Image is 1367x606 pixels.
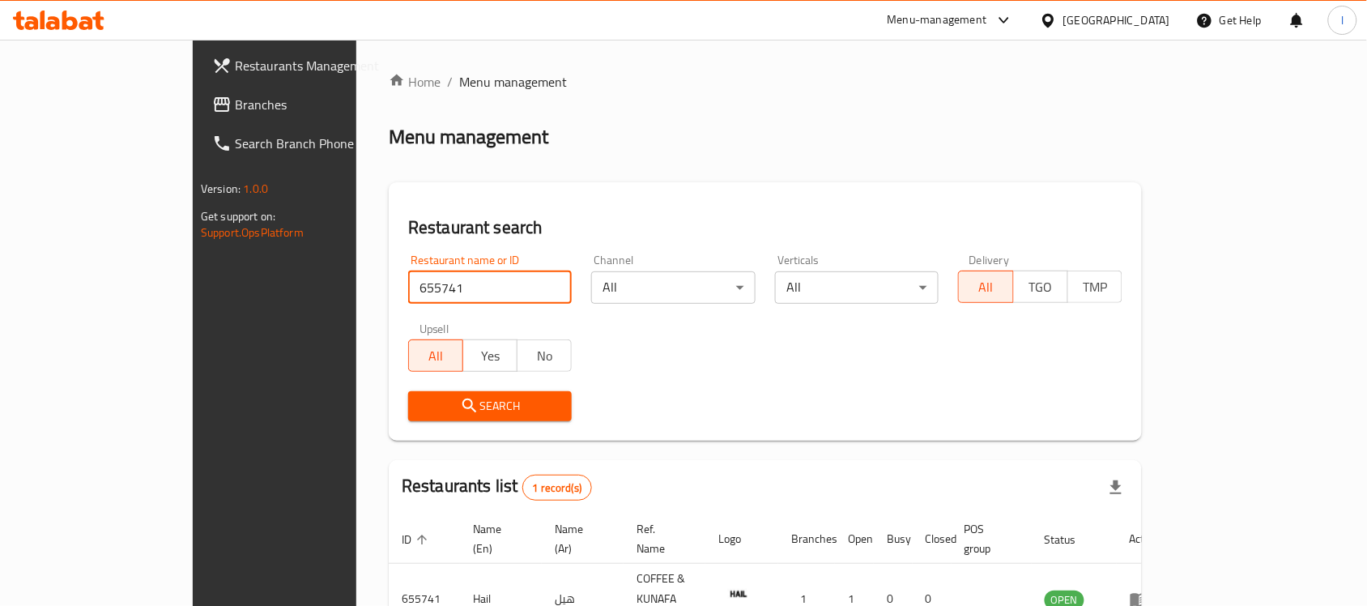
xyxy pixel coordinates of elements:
span: Name (Ar) [555,519,604,558]
th: Logo [705,514,778,564]
button: Search [408,391,572,421]
input: Search for restaurant name or ID.. [408,271,572,304]
a: Restaurants Management [199,46,421,85]
button: Yes [462,339,517,372]
span: 1 record(s) [523,480,592,496]
span: Name (En) [473,519,522,558]
th: Closed [913,514,952,564]
h2: Restaurants list [402,474,592,501]
span: Yes [470,344,511,368]
span: All [965,275,1007,299]
span: Get support on: [201,206,275,227]
span: Search Branch Phone [235,134,408,153]
span: Ref. Name [637,519,686,558]
span: 1.0.0 [243,178,268,199]
a: Support.OpsPlatform [201,222,304,243]
span: Search [421,396,559,416]
div: Total records count [522,475,593,501]
nav: breadcrumb [389,72,1142,92]
div: All [775,271,939,304]
th: Open [835,514,874,564]
th: Busy [874,514,913,564]
button: TMP [1067,271,1122,303]
div: Export file [1097,468,1135,507]
h2: Menu management [389,124,548,150]
button: All [958,271,1013,303]
a: Branches [199,85,421,124]
span: TMP [1075,275,1116,299]
label: Delivery [969,254,1010,266]
span: ID [402,530,432,549]
div: All [591,271,755,304]
button: TGO [1013,271,1068,303]
span: TGO [1020,275,1062,299]
span: l [1341,11,1344,29]
span: Status [1045,530,1097,549]
span: POS group [965,519,1012,558]
span: Version: [201,178,241,199]
button: All [408,339,463,372]
div: [GEOGRAPHIC_DATA] [1063,11,1170,29]
span: No [524,344,565,368]
a: Search Branch Phone [199,124,421,163]
div: Menu-management [888,11,987,30]
label: Upsell [419,323,449,335]
span: Restaurants Management [235,56,408,75]
span: Menu management [459,72,567,92]
button: No [517,339,572,372]
h2: Restaurant search [408,216,1122,240]
li: / [447,72,453,92]
th: Branches [778,514,835,564]
th: Action [1117,514,1173,564]
span: Branches [235,95,408,114]
span: All [415,344,457,368]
